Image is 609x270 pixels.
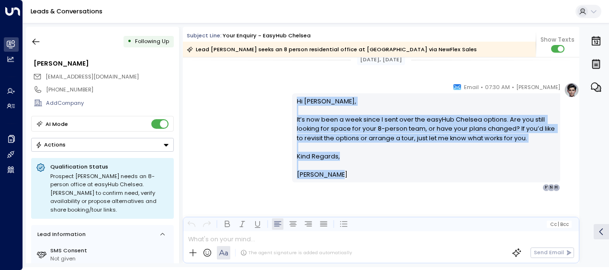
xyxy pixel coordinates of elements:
div: Your enquiry - easyHub Chelsea [223,32,311,40]
span: Cc Bcc [550,222,569,227]
img: profile-logo.png [564,82,579,98]
div: The agent signature is added automatically [240,249,352,256]
span: Show Texts [541,35,575,44]
span: | [558,222,559,227]
span: hazzmattyrice@icloud.com [45,73,139,81]
span: Kind Regards, [297,152,340,161]
span: • [481,82,483,92]
button: Actions [31,138,174,152]
div: [DATE], [DATE] [357,54,406,65]
span: Subject Line: [187,32,222,39]
div: Actions [35,141,66,148]
a: Leads & Conversations [31,7,102,15]
label: SMS Consent [50,247,170,255]
div: AI Mode [45,119,68,129]
button: Redo [201,218,213,230]
span: • [512,82,514,92]
div: Lead Information [34,230,86,238]
div: [PERSON_NAME] [34,59,173,68]
span: [PERSON_NAME] [516,82,560,92]
div: H [553,184,560,191]
span: 07:30 AM [485,82,510,92]
div: Lead [PERSON_NAME] seeks an 8 person residential office at [GEOGRAPHIC_DATA] via NewFlex Sales [187,45,477,54]
div: • [127,34,132,48]
div: N [547,184,555,191]
p: Qualification Status [50,163,169,170]
div: AddCompany [46,99,173,107]
div: Button group with a nested menu [31,138,174,152]
button: Cc|Bcc [547,221,572,228]
button: Undo [186,218,197,230]
div: H [542,184,550,191]
span: Email [464,82,479,92]
span: [EMAIL_ADDRESS][DOMAIN_NAME] [45,73,139,80]
div: [PHONE_NUMBER] [46,86,173,94]
div: Prospect [PERSON_NAME] needs an 8-person office at easyHub Chelsea. [PERSON_NAME] to confirm need... [50,172,169,214]
span: [PERSON_NAME] [297,170,348,179]
p: Hi [PERSON_NAME], It’s now been a week since I sent over the easyHub Chelsea options. Are you sti... [297,97,556,152]
span: Following Up [135,37,169,45]
div: Not given [50,255,170,263]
